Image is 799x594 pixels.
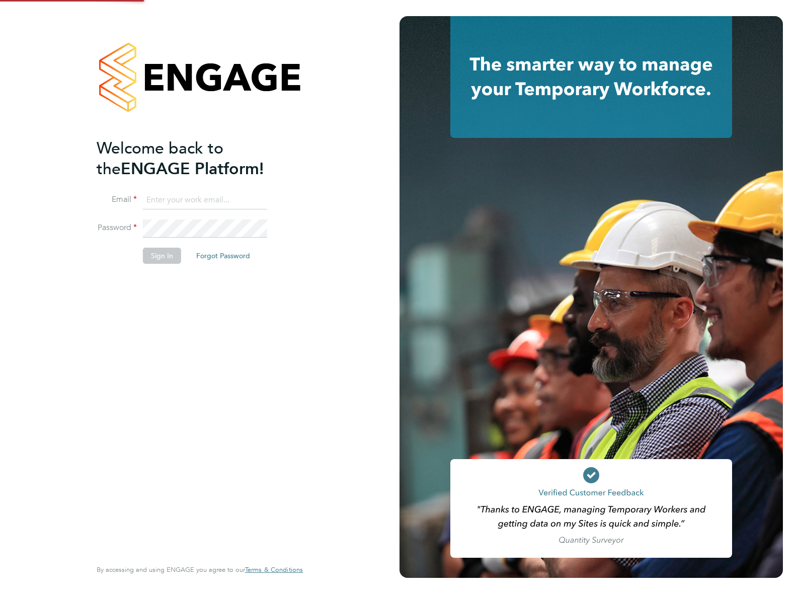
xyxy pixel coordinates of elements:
label: Password [97,222,137,233]
button: Forgot Password [188,248,258,264]
label: Email [97,194,137,205]
span: By accessing and using ENGAGE you agree to our [97,565,303,574]
h2: ENGAGE Platform! [97,138,293,179]
input: Enter your work email... [143,191,267,209]
button: Sign In [143,248,181,264]
span: Terms & Conditions [245,565,303,574]
a: Terms & Conditions [245,566,303,574]
span: Welcome back to the [97,138,223,179]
